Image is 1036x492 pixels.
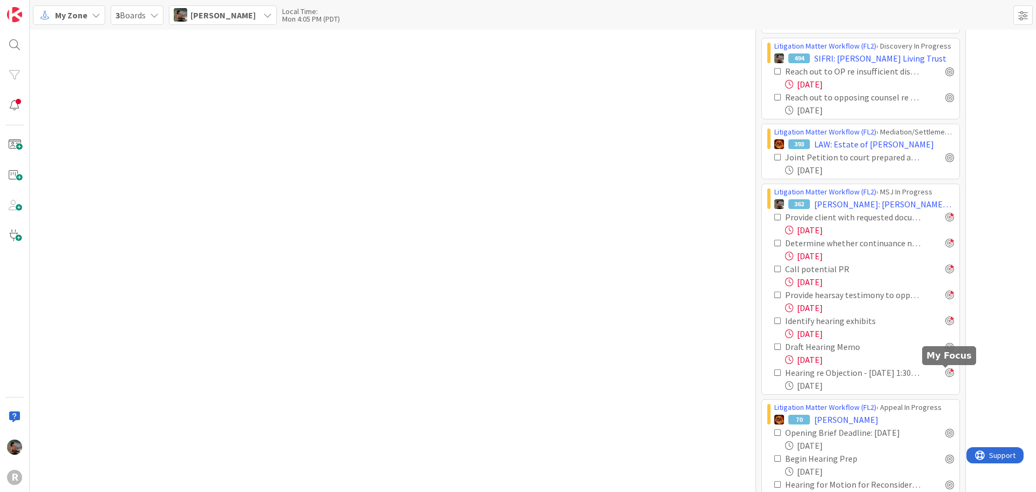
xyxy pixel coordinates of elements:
[774,41,876,51] a: Litigation Matter Workflow (FL2)
[7,470,22,485] div: R
[55,9,87,22] span: My Zone
[7,7,22,22] img: Visit kanbanzone.com
[774,53,784,63] img: MW
[785,65,922,78] div: Reach out to OP re insufficient discovery responses
[774,199,784,209] img: MW
[785,224,954,237] div: [DATE]
[774,126,954,138] div: › Mediation/Settlement in Progress
[785,353,954,366] div: [DATE]
[7,440,22,455] img: MW
[785,288,922,301] div: Provide hearsay testimony to opposing counsel
[814,198,954,211] span: [PERSON_NAME]: [PERSON_NAME] Abuse Claim
[788,199,810,209] div: 362
[774,402,876,412] a: Litigation Matter Workflow (FL2)
[785,379,954,392] div: [DATE]
[785,327,954,340] div: [DATE]
[785,275,954,288] div: [DATE]
[785,104,954,117] div: [DATE]
[785,250,954,262] div: [DATE]
[785,164,954,177] div: [DATE]
[785,211,922,224] div: Provide client with requested documents (see 9/15 email)
[785,366,922,379] div: Hearing re Objection - [DATE] 1:30pm
[785,91,922,104] div: Reach out to opposing counsel re possible mediation
[814,413,878,426] span: [PERSON_NAME]
[785,478,922,491] div: Hearing for Motion for Reconsideration: [DATE]
[23,2,49,15] span: Support
[774,415,784,424] img: TR
[785,426,918,439] div: Opening Brief Deadline: [DATE]
[814,138,934,151] span: LAW: Estate of [PERSON_NAME]
[785,151,922,164] div: Joint Petition to court prepared after fiduciary identified
[788,139,810,149] div: 393
[785,340,898,353] div: Draft Hearing Memo
[785,237,922,250] div: Determine whether continuance needs to be filed
[785,439,954,452] div: [DATE]
[774,187,876,197] a: Litigation Matter Workflow (FL2)
[814,52,946,65] span: SIFRI: [PERSON_NAME] Living Trust
[785,452,897,465] div: Begin Hearing Prep
[774,139,784,149] img: TR
[785,301,954,314] div: [DATE]
[282,15,340,23] div: Mon 4:05 PM (PDT)
[788,415,810,424] div: 70
[115,9,146,22] span: Boards
[785,78,954,91] div: [DATE]
[926,351,972,361] h5: My Focus
[174,8,187,22] img: MW
[774,402,954,413] div: › Appeal In Progress
[774,186,954,198] div: › MSJ In Progress
[774,41,954,52] div: › Discovery In Progress
[190,9,256,22] span: [PERSON_NAME]
[282,8,340,15] div: Local Time:
[774,127,876,137] a: Litigation Matter Workflow (FL2)
[115,10,120,21] b: 3
[788,53,810,63] div: 494
[785,314,906,327] div: Identify hearing exhibits
[785,465,954,478] div: [DATE]
[785,262,893,275] div: Call potential PR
